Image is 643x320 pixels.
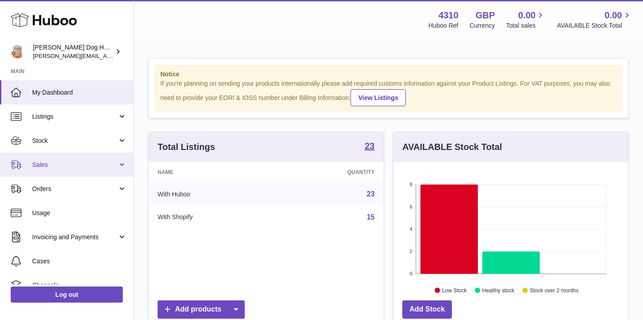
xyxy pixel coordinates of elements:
img: toby@hackneydoghouse.com [11,45,24,58]
text: 4 [409,226,412,232]
text: 8 [409,182,412,187]
text: 2 [409,249,412,254]
text: Low Stock [442,287,467,293]
strong: 23 [365,141,375,150]
div: Currency [470,21,495,30]
text: 0 [409,271,412,276]
span: Channels [32,281,127,290]
a: 23 [365,141,375,152]
div: If you're planning on sending your products internationally please add required customs informati... [160,79,617,106]
span: 0.00 [518,9,536,21]
span: 0.00 [605,9,622,21]
a: Add Stock [402,300,452,319]
span: Total sales [506,21,546,30]
a: 0.00 AVAILABLE Stock Total [557,9,632,30]
td: With Huboo [149,183,276,206]
strong: 4310 [438,9,459,21]
a: Log out [11,287,123,303]
strong: GBP [476,9,495,21]
a: View Listings [351,89,405,106]
span: Cases [32,257,127,266]
h3: Total Listings [158,141,215,153]
h3: AVAILABLE Stock Total [402,141,502,153]
text: 6 [409,204,412,209]
span: My Dashboard [32,88,127,97]
strong: Notice [160,70,617,79]
td: With Shopify [149,206,276,229]
div: Huboo Ref [429,21,459,30]
span: AVAILABLE Stock Total [557,21,632,30]
a: Add products [158,300,245,319]
span: [PERSON_NAME][EMAIL_ADDRESS][DOMAIN_NAME] [33,52,179,59]
th: Name [149,162,276,183]
text: Stock over 2 months [530,287,578,293]
a: 15 [367,213,375,221]
a: 23 [367,190,375,198]
span: Sales [32,161,117,169]
span: Usage [32,209,127,217]
span: Invoicing and Payments [32,233,117,241]
a: 0.00 Total sales [506,9,546,30]
span: Orders [32,185,117,193]
span: Stock [32,137,117,145]
text: Healthy stock [482,287,515,293]
div: [PERSON_NAME] Dog House [33,43,113,60]
th: Quantity [276,162,384,183]
span: Listings [32,112,117,121]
